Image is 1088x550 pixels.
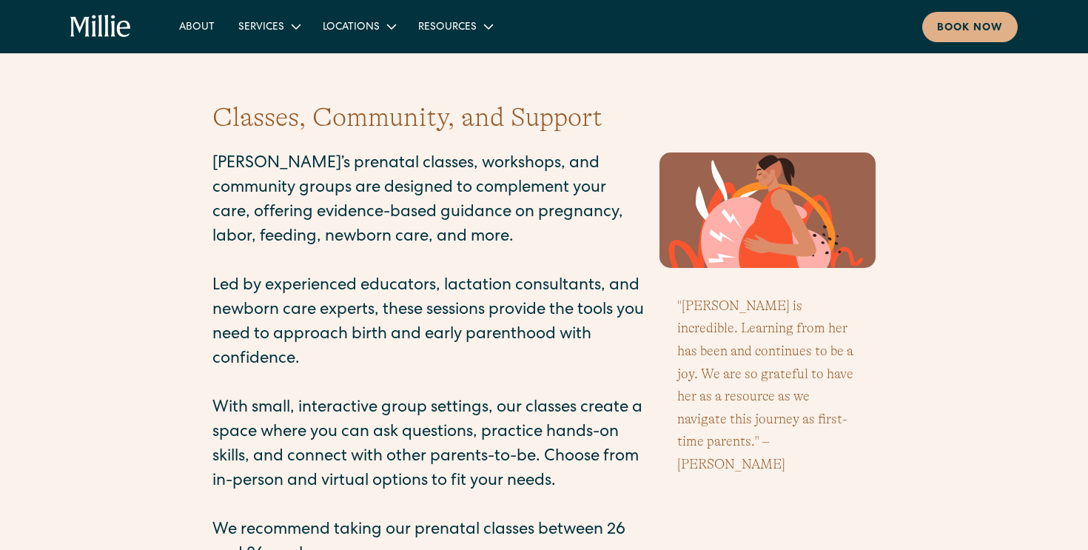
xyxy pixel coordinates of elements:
div: Resources [406,14,503,38]
div: Locations [323,20,380,36]
blockquote: "[PERSON_NAME] is incredible. Learning from her has been and continues to be a joy. We are so gra... [659,283,876,488]
div: Services [238,20,284,36]
div: Services [226,14,311,38]
h1: Classes, Community, and Support [212,98,876,138]
div: Book now [937,21,1003,36]
div: Resources [418,20,477,36]
a: home [70,15,132,38]
a: Book now [922,12,1018,42]
a: About [167,14,226,38]
img: Pregnant person [659,152,876,268]
div: Locations [311,14,406,38]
